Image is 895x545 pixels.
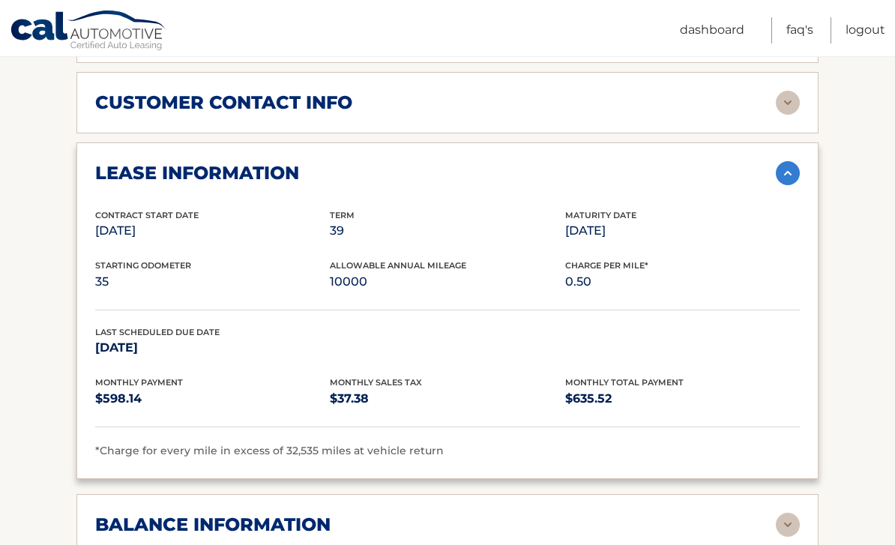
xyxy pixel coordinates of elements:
a: Dashboard [680,17,744,43]
span: Last Scheduled Due Date [95,327,220,337]
a: Cal Automotive [10,10,167,53]
p: [DATE] [565,220,800,241]
p: 35 [95,271,330,292]
span: Monthly Sales Tax [330,377,422,388]
h2: customer contact info [95,91,352,114]
p: 39 [330,220,564,241]
p: $598.14 [95,388,330,409]
img: accordion-rest.svg [776,513,800,537]
a: FAQ's [786,17,813,43]
span: Charge Per Mile* [565,260,648,271]
h2: balance information [95,514,331,536]
a: Logout [846,17,885,43]
p: [DATE] [95,220,330,241]
span: *Charge for every mile in excess of 32,535 miles at vehicle return [95,444,444,457]
img: accordion-rest.svg [776,91,800,115]
span: Monthly Total Payment [565,377,684,388]
p: $37.38 [330,388,564,409]
span: Maturity Date [565,210,636,220]
span: Contract Start Date [95,210,199,220]
p: $635.52 [565,388,800,409]
h2: lease information [95,162,299,184]
p: 0.50 [565,271,800,292]
span: Monthly Payment [95,377,183,388]
img: accordion-active.svg [776,161,800,185]
span: Starting Odometer [95,260,191,271]
span: Term [330,210,355,220]
p: [DATE] [95,337,330,358]
span: Allowable Annual Mileage [330,260,466,271]
p: 10000 [330,271,564,292]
